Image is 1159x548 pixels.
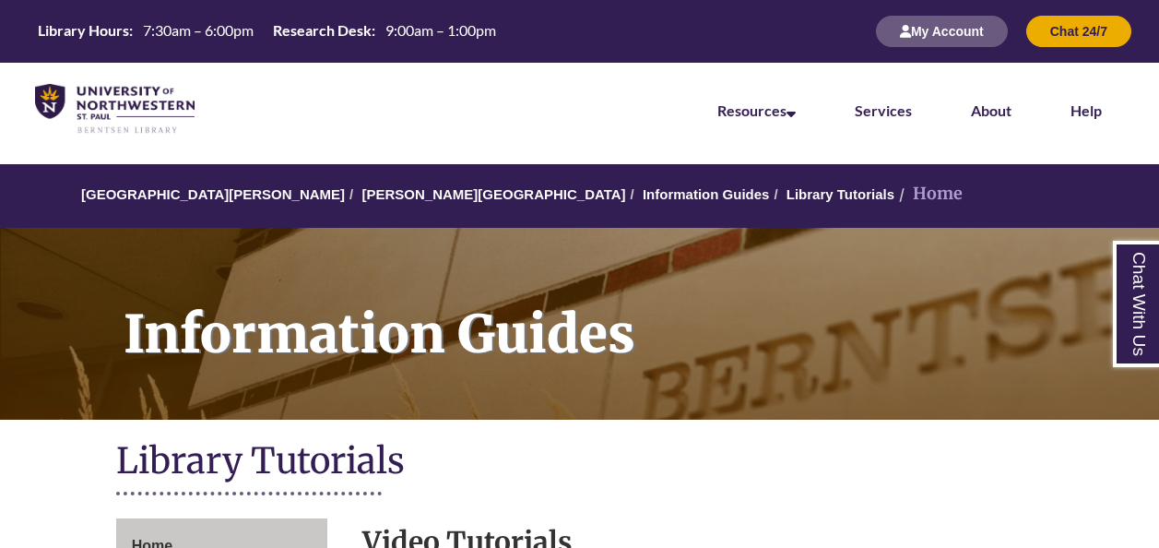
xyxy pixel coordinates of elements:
[116,438,1044,487] h1: Library Tutorials
[361,186,625,202] a: [PERSON_NAME][GEOGRAPHIC_DATA]
[876,16,1008,47] button: My Account
[30,20,503,41] table: Hours Today
[385,21,496,39] span: 9:00am – 1:00pm
[1026,16,1131,47] button: Chat 24/7
[855,101,912,119] a: Services
[30,20,503,42] a: Hours Today
[30,20,136,41] th: Library Hours:
[971,101,1011,119] a: About
[1070,101,1102,119] a: Help
[894,181,963,208] li: Home
[81,186,345,202] a: [GEOGRAPHIC_DATA][PERSON_NAME]
[103,228,1159,396] h1: Information Guides
[876,23,1008,39] a: My Account
[266,20,378,41] th: Research Desk:
[143,21,254,39] span: 7:30am – 6:00pm
[717,101,796,119] a: Resources
[1026,23,1131,39] a: Chat 24/7
[643,186,770,202] a: Information Guides
[786,186,894,202] a: Library Tutorials
[35,84,195,135] img: UNWSP Library Logo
